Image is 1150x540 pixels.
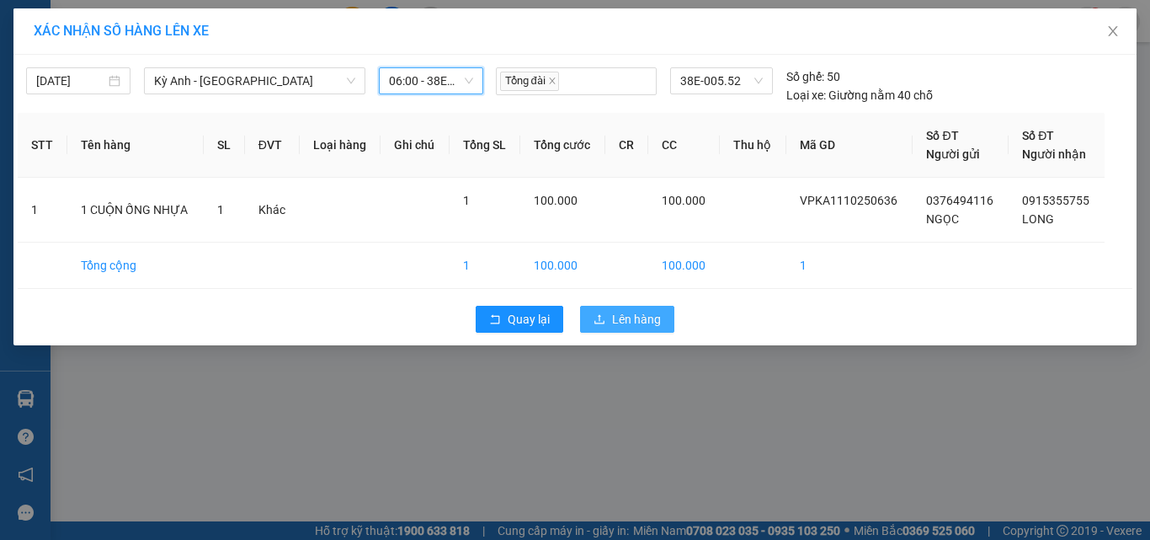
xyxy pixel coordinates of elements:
th: STT [18,113,67,178]
span: 06:00 - 38E-005.52 [389,68,473,94]
td: 100.000 [520,243,605,289]
span: Tổng đài [500,72,559,91]
span: 1 [463,194,470,207]
td: 1 [786,243,913,289]
td: 1 CUỘN ỐNG NHỰA [67,178,204,243]
span: 100.000 [534,194,578,207]
span: 1 [217,203,224,217]
span: 100.000 [662,194,705,207]
th: Tổng SL [450,113,520,178]
span: down [346,76,356,86]
span: VPKA1110250636 [800,194,897,207]
span: Người gửi [926,147,980,161]
span: Số ĐT [926,129,958,142]
span: close [1106,24,1120,38]
th: CR [605,113,648,178]
td: Khác [245,178,300,243]
th: Ghi chú [381,113,449,178]
button: uploadLên hàng [580,306,674,333]
span: Số ghế: [786,67,824,86]
span: 38E-005.52 [680,68,763,94]
span: Số ĐT [1022,129,1054,142]
td: 100.000 [648,243,720,289]
span: Người nhận [1022,147,1086,161]
span: Lên hàng [612,310,661,329]
span: NGỌC [926,212,959,226]
button: Close [1089,8,1137,56]
th: Thu hộ [720,113,785,178]
span: 0915355755 [1022,194,1089,207]
th: Tên hàng [67,113,204,178]
td: 1 [450,243,520,289]
td: 1 [18,178,67,243]
button: rollbackQuay lại [476,306,563,333]
span: upload [594,313,605,327]
th: Tổng cước [520,113,605,178]
th: ĐVT [245,113,300,178]
span: close [548,77,556,85]
th: Loại hàng [300,113,381,178]
input: 12/10/2025 [36,72,105,90]
th: Mã GD [786,113,913,178]
span: 0376494116 [926,194,993,207]
th: CC [648,113,720,178]
th: SL [204,113,245,178]
div: 50 [786,67,840,86]
div: Giường nằm 40 chỗ [786,86,933,104]
span: Kỳ Anh - Hà Nội [154,68,355,94]
span: rollback [489,313,501,327]
span: Loại xe: [786,86,826,104]
span: LONG [1022,212,1054,226]
span: XÁC NHẬN SỐ HÀNG LÊN XE [34,23,209,39]
td: Tổng cộng [67,243,204,289]
span: Quay lại [508,310,550,329]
